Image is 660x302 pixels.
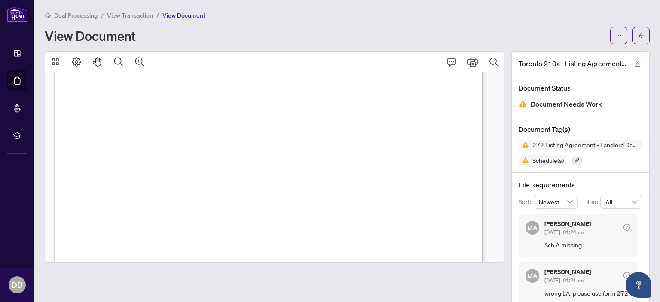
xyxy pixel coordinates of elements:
[519,155,529,165] img: Status Icon
[638,33,644,39] span: arrow-left
[519,140,529,150] img: Status Icon
[544,240,630,250] span: Sch A missing
[544,277,584,284] span: [DATE], 01:21pm
[544,221,591,227] h5: [PERSON_NAME]
[519,58,626,69] span: Toronto 210a - Listing Agreement Authority to Offer for Lease.pdf
[156,10,159,20] li: /
[623,224,630,231] span: check-circle
[162,12,205,19] span: View Document
[583,197,600,207] p: Filter:
[527,223,538,233] span: MA
[529,157,567,163] span: Schedule(s)
[519,180,642,190] h4: File Requirements
[531,98,602,110] span: Document Needs Work
[539,195,573,208] span: Newest
[519,197,534,207] p: Sort:
[623,272,630,279] span: check-circle
[519,124,642,134] h4: Document Tag(s)
[527,271,538,281] span: MA
[54,12,98,19] span: Deal Processing
[107,12,153,19] span: View Transaction
[519,100,527,108] img: Document Status
[616,33,622,39] span: ellipsis
[544,288,630,298] span: wrong LA; please use form 272
[45,12,51,18] span: home
[45,29,136,43] h1: View Document
[605,195,637,208] span: All
[544,229,584,235] span: [DATE], 01:24pm
[519,83,642,93] h4: Document Status
[626,272,651,298] button: Open asap
[101,10,104,20] li: /
[544,269,591,275] h5: [PERSON_NAME]
[634,61,640,67] span: edit
[529,142,642,148] span: 272 Listing Agreement - Landlord Designated Representation Agreement Authority to Offer for Lease
[12,279,23,291] span: DD
[7,6,27,22] img: logo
